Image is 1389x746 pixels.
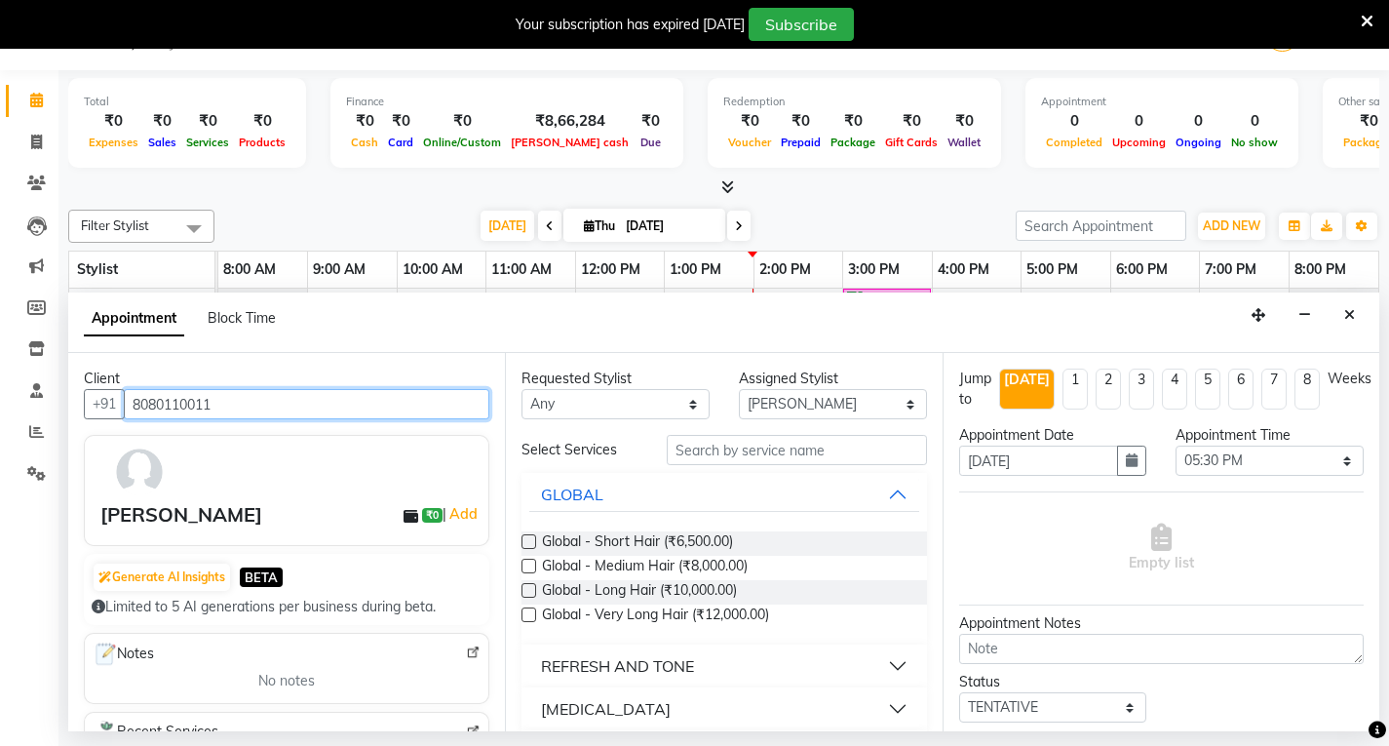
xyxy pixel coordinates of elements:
span: Global - Medium Hair (₹8,000.00) [542,556,748,580]
div: Redemption [723,94,985,110]
a: 5:00 PM [1022,255,1083,284]
span: Global - Very Long Hair (₹12,000.00) [542,605,769,629]
a: 7:00 PM [1200,255,1261,284]
div: Limited to 5 AI generations per business during beta. [92,597,482,617]
a: Add [446,502,481,526]
span: Sales [143,136,181,149]
div: [MEDICAL_DATA] [541,697,671,721]
span: Gift Cards [880,136,943,149]
img: avatar [111,444,168,500]
input: Search Appointment [1016,211,1186,241]
div: ₹8,66,284 [506,110,634,133]
a: 10:00 AM [398,255,468,284]
div: ₹0 [723,110,776,133]
span: Global - Short Hair (₹6,500.00) [542,531,733,556]
div: REFRESH AND TONE [541,654,694,678]
button: Close [1335,300,1364,331]
span: Package [826,136,880,149]
button: [MEDICAL_DATA] [529,691,918,726]
div: ₹0 [943,110,985,133]
div: ₹0 [234,110,290,133]
div: ₹0 [84,110,143,133]
span: Stylist [77,260,118,278]
input: Search by service name [667,435,927,465]
button: GLOBAL [529,477,918,512]
span: Voucher [723,136,776,149]
div: Client [84,369,489,389]
div: 0 [1041,110,1107,133]
span: Prepaid [776,136,826,149]
li: 4 [1162,369,1187,410]
li: 5 [1195,369,1220,410]
span: No show [1226,136,1283,149]
div: ₹0 [383,110,418,133]
li: 7 [1261,369,1287,410]
input: yyyy-mm-dd [959,446,1119,476]
span: Cash [346,136,383,149]
li: 8 [1294,369,1320,410]
div: Weeks [1328,369,1371,389]
div: Select Services [507,440,651,460]
a: 1:00 PM [665,255,726,284]
span: No notes [258,671,315,691]
span: Expenses [84,136,143,149]
input: 2025-09-04 [620,212,717,241]
button: Subscribe [749,8,854,41]
input: Search by Name/Mobile/Email/Code [124,389,489,419]
div: ₹0 [776,110,826,133]
div: ₹0 [880,110,943,133]
button: +91 [84,389,125,419]
div: Finance [346,94,668,110]
span: Online/Custom [418,136,506,149]
span: BETA [240,568,283,586]
a: 4:00 PM [933,255,994,284]
a: 8:00 PM [1290,255,1351,284]
div: Appointment [1041,94,1283,110]
div: Requested Stylist [521,369,710,389]
div: ₹0 [143,110,181,133]
div: Appointment Time [1176,425,1364,446]
span: Thu [579,218,620,233]
div: Jump to [959,369,991,410]
div: ₹0 [346,110,383,133]
a: 3:00 PM [843,255,905,284]
div: Appointment Date [959,425,1147,446]
li: 3 [1129,369,1154,410]
div: [PERSON_NAME] [100,500,262,530]
div: Your subscription has expired [DATE] [516,15,745,35]
span: [DATE] [481,211,534,241]
span: Appointment [84,301,184,336]
li: 2 [1096,369,1121,410]
div: Assigned Stylist [739,369,927,389]
span: Completed [1041,136,1107,149]
span: ₹0 [422,508,443,524]
a: 6:00 PM [1111,255,1173,284]
span: Wallet [943,136,985,149]
div: GLOBAL [541,483,603,506]
button: REFRESH AND TONE [529,648,918,684]
span: Ongoing [1171,136,1226,149]
button: ADD NEW [1198,213,1265,240]
div: ₹0 [826,110,880,133]
div: ₹0 [181,110,234,133]
span: Recent Services [93,721,218,744]
span: Due [636,136,666,149]
div: Status [959,672,1147,692]
div: 0 [1107,110,1171,133]
div: ₹0 [418,110,506,133]
span: Products [234,136,290,149]
a: 12:00 PM [576,255,645,284]
div: 0 [1171,110,1226,133]
span: Services [181,136,234,149]
span: Notes [93,642,154,667]
span: ADD NEW [1203,218,1260,233]
span: Empty list [1129,524,1194,573]
button: Generate AI Insights [94,564,230,591]
div: 0 [1226,110,1283,133]
div: [DATE] [1004,370,1050,390]
span: Card [383,136,418,149]
span: | [443,502,481,526]
a: 11:00 AM [486,255,557,284]
div: ₹0 [634,110,668,133]
a: 9:00 AM [308,255,370,284]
